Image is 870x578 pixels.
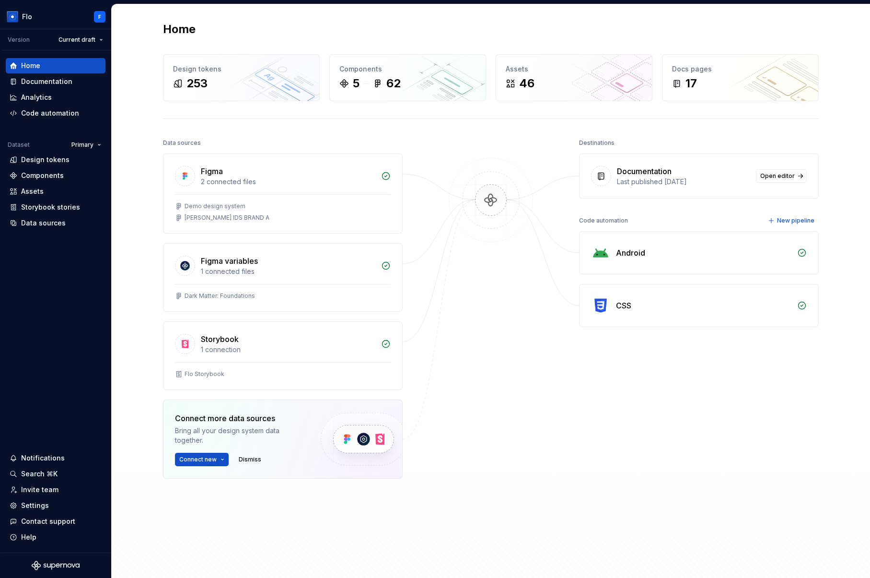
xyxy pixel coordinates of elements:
div: Components [21,171,64,180]
div: F [98,13,101,21]
span: Primary [71,141,93,149]
a: Open editor [756,169,807,183]
div: 253 [186,76,208,91]
div: Flo [22,12,32,22]
div: Help [21,532,36,542]
a: Storybook1 connectionFlo Storybook [163,321,403,390]
a: Analytics [6,90,105,105]
div: Last published [DATE] [617,177,750,187]
div: Code automation [579,214,628,227]
button: Current draft [54,33,107,47]
div: 46 [519,76,534,91]
div: Bring all your design system data together. [175,426,304,445]
div: Flo Storybook [185,370,224,378]
div: Assets [21,187,44,196]
div: Figma [201,165,223,177]
div: Connect more data sources [175,413,304,424]
a: Settings [6,498,105,513]
div: Documentation [617,165,672,177]
button: Dismiss [234,453,266,466]
a: Figma2 connected filesDemo design system[PERSON_NAME] IDS BRAND A [163,153,403,234]
div: Android [616,247,645,259]
a: Components [6,168,105,183]
a: Docs pages17 [662,54,819,101]
a: Figma variables1 connected filesDark Matter: Foundations [163,243,403,312]
div: Design tokens [173,64,310,74]
div: Home [21,61,40,71]
div: Figma variables [201,255,258,267]
div: CSS [616,300,631,311]
div: 62 [386,76,401,91]
svg: Supernova Logo [32,561,80,570]
button: FloF [2,6,109,27]
div: 5 [353,76,360,91]
div: Settings [21,501,49,510]
button: Connect new [175,453,229,466]
a: Home [6,58,105,73]
span: New pipeline [777,217,814,224]
h2: Home [163,22,196,37]
div: 2 connected files [201,177,375,187]
button: Primary [67,138,105,152]
div: 17 [685,76,697,91]
div: Storybook [201,333,239,345]
a: Assets46 [496,54,652,101]
div: Version [8,36,30,44]
div: Demo design system [185,202,245,210]
a: Design tokens [6,152,105,167]
button: Help [6,530,105,545]
button: Search ⌘K [6,466,105,482]
div: Contact support [21,517,75,526]
div: Design tokens [21,155,70,165]
button: New pipeline [765,214,819,227]
a: Assets [6,184,105,199]
div: Code automation [21,108,79,118]
div: Search ⌘K [21,469,58,479]
span: Dismiss [239,456,261,463]
div: Dark Matter: Foundations [185,292,255,300]
div: 1 connection [201,345,375,354]
a: Design tokens253 [163,54,320,101]
button: Contact support [6,514,105,529]
a: Components562 [329,54,486,101]
img: 049812b6-2877-400d-9dc9-987621144c16.png [7,11,18,23]
a: Storybook stories [6,200,105,215]
div: Analytics [21,93,52,102]
a: Data sources [6,215,105,231]
span: Current draft [58,36,95,44]
div: [PERSON_NAME] IDS BRAND A [185,214,269,222]
div: Documentation [21,77,72,86]
div: Dataset [8,141,30,149]
span: Connect new [179,456,217,463]
div: Docs pages [672,64,809,74]
div: Components [339,64,476,74]
div: Destinations [579,136,615,150]
div: 1 connected files [201,267,375,276]
div: Storybook stories [21,202,80,212]
a: Code automation [6,106,105,121]
div: Data sources [21,218,66,228]
span: Open editor [760,172,795,180]
div: Assets [506,64,642,74]
button: Notifications [6,450,105,466]
div: Notifications [21,453,65,463]
a: Documentation [6,74,105,89]
div: Data sources [163,136,201,150]
div: Invite team [21,485,58,495]
a: Invite team [6,482,105,497]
